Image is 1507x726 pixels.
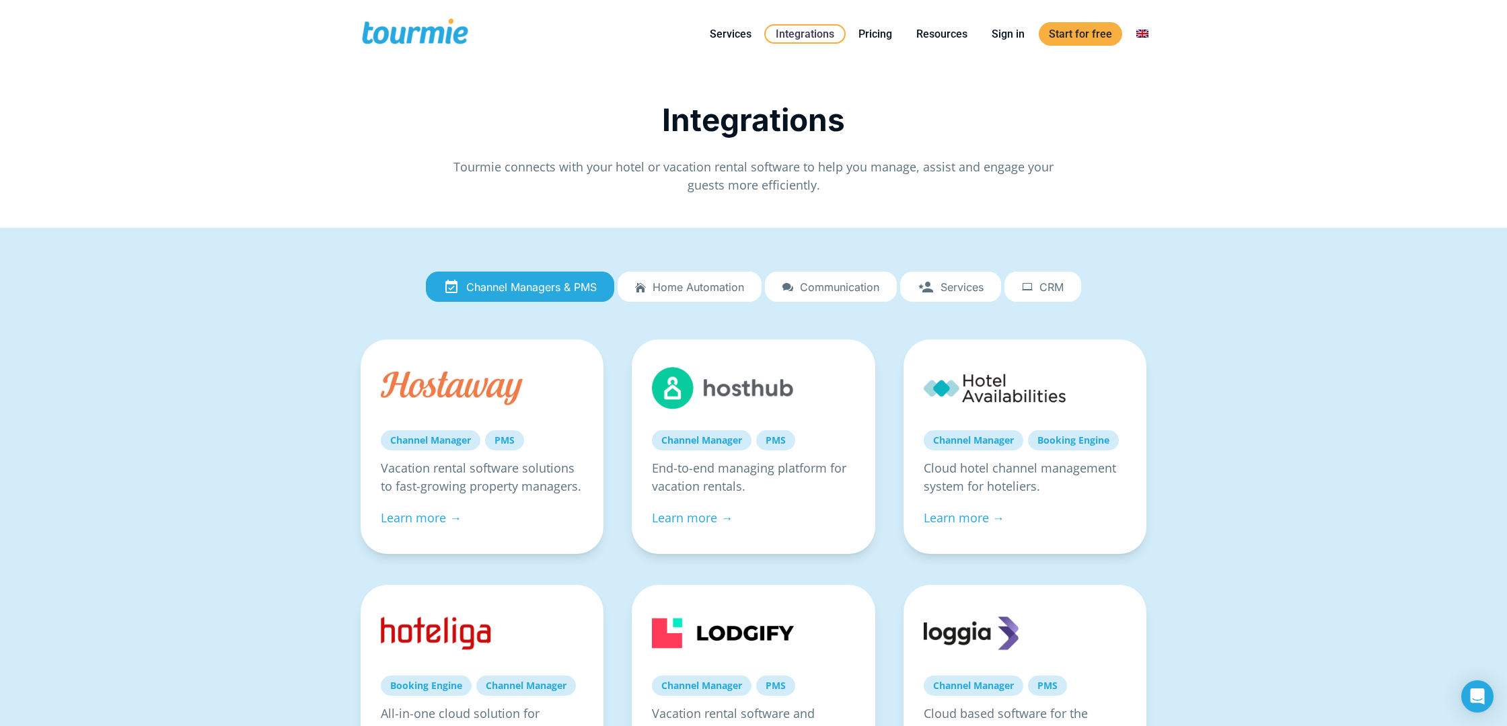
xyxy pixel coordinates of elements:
[765,272,897,302] a: Communication
[476,676,576,696] a: Channel Manager
[381,510,462,526] a: Learn more →
[381,459,583,495] p: Vacation rental software solutions to fast-growing property managers.
[381,430,480,450] a: Channel Manager
[924,459,1126,495] p: Cloud hotel channel management system for hoteliers.
[653,281,744,293] span: Home automation
[485,430,524,450] a: PMS
[800,281,879,293] span: Communication
[1028,430,1119,450] a: Booking Engine
[652,430,751,450] a: Channel Manager
[466,281,597,293] span: Channel Managers & PMS
[756,676,795,696] a: PMS
[941,281,984,293] span: Services
[982,26,1035,42] a: Sign in
[756,430,795,450] a: PMS
[1039,281,1064,293] span: CRM
[924,430,1023,450] a: Channel Manager
[453,159,1054,193] span: Tourmie connects with your hotel or vacation rental software to help you manage, assist and engag...
[381,676,472,696] a: Booking Engine
[900,272,1001,302] a: Services
[662,101,845,138] span: Integrations
[924,510,1004,526] a: Learn more →
[700,26,762,42] a: Services
[848,26,902,42] a: Pricing
[1461,680,1494,713] div: Open Intercom Messenger
[652,459,854,495] p: End-to-end managing platform for vacation rentals.
[426,272,614,302] a: Channel Managers & PMS
[1039,22,1122,46] a: Start for free
[764,24,846,44] a: Integrations
[906,26,978,42] a: Resources
[652,676,751,696] a: Channel Manager
[1004,272,1081,302] a: CRM
[652,510,733,526] a: Learn more →
[1028,676,1067,696] a: PMS
[924,676,1023,696] a: Channel Manager
[618,272,762,302] a: Home automation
